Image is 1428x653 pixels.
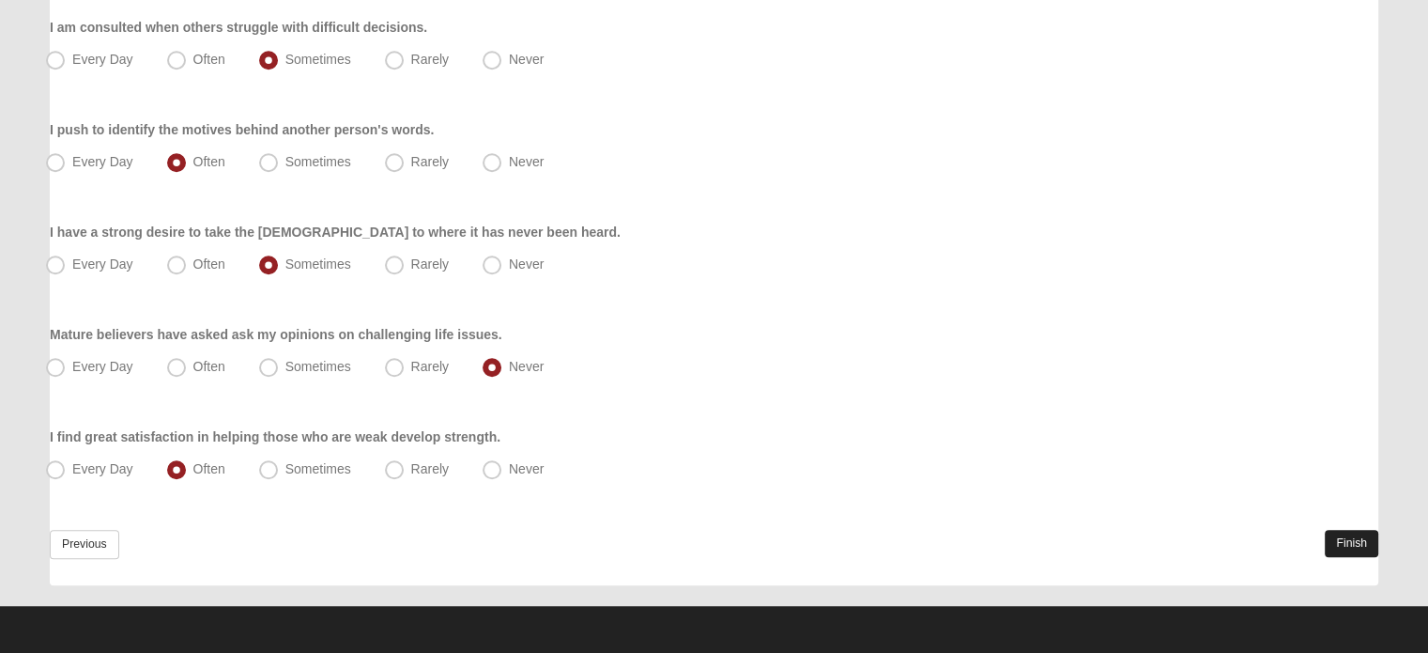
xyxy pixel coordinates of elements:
[509,257,544,272] span: Never
[50,530,119,559] a: Previous
[193,359,225,374] span: Often
[285,359,351,374] span: Sometimes
[411,359,449,374] span: Rarely
[411,154,449,169] span: Rarely
[50,428,500,446] label: I find great satisfaction in helping those who are weak develop strength.
[411,461,449,476] span: Rarely
[72,461,133,476] span: Every Day
[193,257,225,272] span: Often
[285,154,351,169] span: Sometimes
[50,18,427,37] label: I am consulted when others struggle with difficult decisions.
[72,154,133,169] span: Every Day
[509,154,544,169] span: Never
[50,120,434,139] label: I push to identify the motives behind another person's words.
[411,257,449,272] span: Rarely
[285,257,351,272] span: Sometimes
[193,154,225,169] span: Often
[72,52,133,67] span: Every Day
[509,461,544,476] span: Never
[509,359,544,374] span: Never
[285,461,351,476] span: Sometimes
[193,52,225,67] span: Often
[50,223,621,241] label: I have a strong desire to take the [DEMOGRAPHIC_DATA] to where it has never been heard.
[509,52,544,67] span: Never
[193,461,225,476] span: Often
[72,359,133,374] span: Every Day
[50,325,502,344] label: Mature believers have asked ask my opinions on challenging life issues.
[411,52,449,67] span: Rarely
[1325,530,1378,557] a: Finish
[72,257,133,272] span: Every Day
[285,52,351,67] span: Sometimes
